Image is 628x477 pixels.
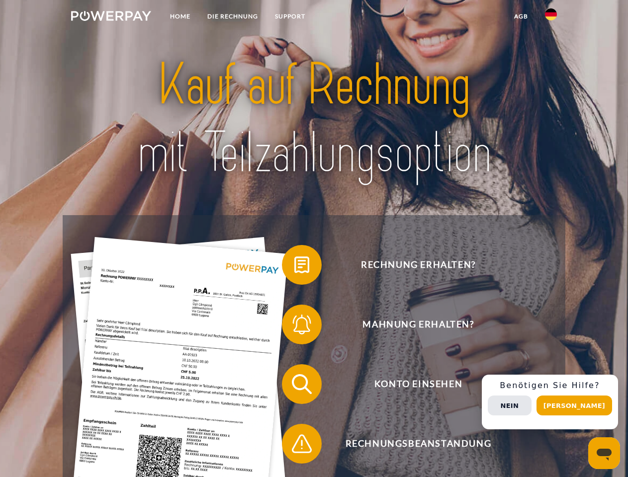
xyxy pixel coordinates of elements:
img: qb_bill.svg [289,252,314,277]
h3: Benötigen Sie Hilfe? [488,381,612,391]
img: de [545,8,557,20]
span: Rechnung erhalten? [296,245,540,285]
img: qb_bell.svg [289,312,314,337]
button: Mahnung erhalten? [282,305,540,344]
button: Rechnung erhalten? [282,245,540,285]
button: Rechnungsbeanstandung [282,424,540,464]
img: qb_search.svg [289,372,314,397]
div: Schnellhilfe [482,375,618,429]
a: agb [506,7,537,25]
button: Nein [488,396,532,415]
img: title-powerpay_de.svg [95,48,533,190]
iframe: Schaltfläche zum Öffnen des Messaging-Fensters [588,437,620,469]
img: logo-powerpay-white.svg [71,11,151,21]
span: Konto einsehen [296,364,540,404]
button: [PERSON_NAME] [537,396,612,415]
img: qb_warning.svg [289,431,314,456]
span: Mahnung erhalten? [296,305,540,344]
a: DIE RECHNUNG [199,7,267,25]
a: SUPPORT [267,7,314,25]
a: Home [162,7,199,25]
span: Rechnungsbeanstandung [296,424,540,464]
button: Konto einsehen [282,364,540,404]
